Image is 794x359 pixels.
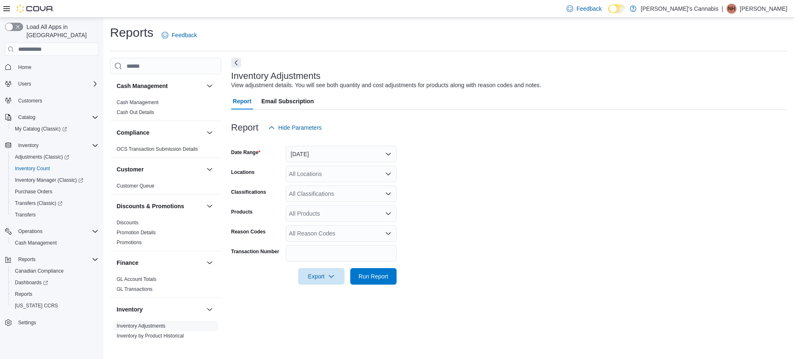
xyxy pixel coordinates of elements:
div: Finance [110,274,221,297]
span: Users [18,81,31,87]
span: NH [728,4,735,14]
button: Open list of options [385,190,392,197]
button: Inventory Count [8,163,102,174]
button: Inventory [205,304,215,314]
button: Reports [8,288,102,300]
button: Customer [117,165,203,174]
a: Dashboards [12,278,51,288]
button: Inventory [15,140,42,150]
a: Customer Queue [117,183,154,189]
span: Feedback [576,5,602,13]
nav: Complex example [5,57,98,350]
span: Operations [18,228,43,235]
button: Operations [15,226,46,236]
button: Purchase Orders [8,186,102,197]
a: Promotion Details [117,230,156,235]
span: Run Report [359,272,388,281]
a: GL Transactions [117,286,153,292]
label: Date Range [231,149,261,156]
span: Home [15,62,98,72]
span: Export [303,268,340,285]
div: Cash Management [110,97,221,121]
span: Inventory Manager (Classic) [12,175,98,185]
button: Next [231,58,241,68]
h1: Reports [110,24,153,41]
button: Operations [2,226,102,237]
span: Promotions [117,239,142,246]
span: Reports [15,254,98,264]
span: My Catalog (Classic) [15,126,67,132]
h3: Report [231,123,258,133]
span: Settings [15,317,98,328]
span: Dashboards [15,279,48,286]
p: | [722,4,723,14]
span: Catalog [18,114,35,121]
label: Transaction Number [231,248,279,255]
button: Compliance [205,128,215,138]
span: Purchase Orders [12,187,98,197]
span: Purchase Orders [15,188,53,195]
div: Nicole H [727,4,737,14]
a: Settings [15,318,39,328]
button: Open list of options [385,171,392,177]
a: My Catalog (Classic) [8,123,102,135]
span: Inventory Count Details [117,342,168,349]
button: Cash Management [8,237,102,249]
span: Users [15,79,98,89]
span: My Catalog (Classic) [12,124,98,134]
div: Discounts & Promotions [110,218,221,251]
span: Adjustments (Classic) [15,154,69,160]
span: Inventory [15,140,98,150]
button: Customer [205,164,215,174]
button: Inventory [2,140,102,151]
button: Transfers [8,209,102,221]
a: Promotions [117,240,142,245]
button: Export [298,268,344,285]
span: Cash Management [117,99,158,106]
span: Transfers [15,212,36,218]
div: Customer [110,181,221,194]
span: Dashboards [12,278,98,288]
button: Customers [2,95,102,107]
button: Canadian Compliance [8,265,102,277]
a: Purchase Orders [12,187,56,197]
h3: Finance [117,259,139,267]
span: Cash Out Details [117,109,154,116]
span: Settings [18,319,36,326]
span: Reports [15,291,32,297]
img: Cova [17,5,54,13]
span: Load All Apps in [GEOGRAPHIC_DATA] [23,23,98,39]
button: Finance [117,259,203,267]
span: Transfers (Classic) [12,198,98,208]
button: Users [15,79,34,89]
button: Catalog [2,112,102,123]
button: [DATE] [286,146,397,162]
span: Inventory Count [15,165,50,172]
label: Reason Codes [231,228,265,235]
span: Promotion Details [117,229,156,236]
a: Inventory Manager (Classic) [8,174,102,186]
span: Transfers (Classic) [15,200,62,207]
span: Canadian Compliance [15,268,64,274]
span: Feedback [172,31,197,39]
span: Home [18,64,31,71]
a: Feedback [563,0,605,17]
a: Inventory by Product Historical [117,333,184,339]
a: Adjustments (Classic) [8,151,102,163]
a: Discounts [117,220,139,226]
p: [PERSON_NAME]'s Cannabis [641,4,718,14]
span: Inventory Manager (Classic) [15,177,83,183]
button: Discounts & Promotions [117,202,203,210]
h3: Inventory [117,305,143,314]
span: Catalog [15,112,98,122]
h3: Discounts & Promotions [117,202,184,210]
a: Cash Management [117,100,158,105]
a: Transfers (Classic) [8,197,102,209]
div: View adjustment details. You will see both quantity and cost adjustments for products along with ... [231,81,541,90]
h3: Customer [117,165,143,174]
a: Cash Out Details [117,109,154,115]
span: OCS Transaction Submission Details [117,146,198,152]
a: Feedback [158,27,200,43]
span: Report [233,93,251,109]
a: Transfers (Classic) [12,198,66,208]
